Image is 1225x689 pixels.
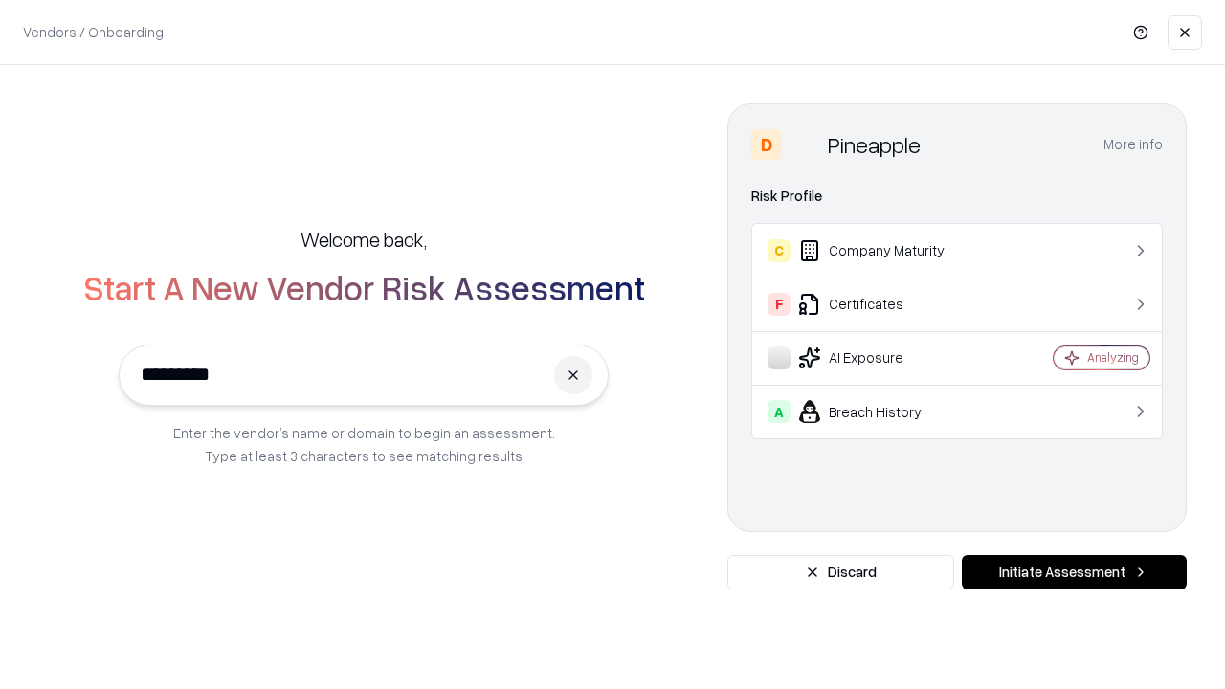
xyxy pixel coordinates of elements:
[173,421,555,467] p: Enter the vendor’s name or domain to begin an assessment. Type at least 3 characters to see match...
[768,400,996,423] div: Breach History
[828,129,921,160] div: Pineapple
[751,129,782,160] div: D
[962,555,1187,589] button: Initiate Assessment
[790,129,820,160] img: Pineapple
[727,555,954,589] button: Discard
[1103,127,1163,162] button: More info
[768,239,996,262] div: Company Maturity
[768,293,791,316] div: F
[768,239,791,262] div: C
[768,293,996,316] div: Certificates
[23,22,164,42] p: Vendors / Onboarding
[83,268,645,306] h2: Start A New Vendor Risk Assessment
[301,226,427,253] h5: Welcome back,
[768,346,996,369] div: AI Exposure
[768,400,791,423] div: A
[751,185,1163,208] div: Risk Profile
[1087,349,1139,366] div: Analyzing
